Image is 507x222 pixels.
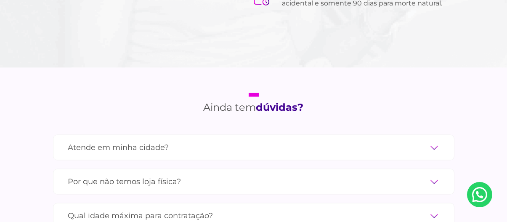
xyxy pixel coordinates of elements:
[467,182,492,207] a: Nosso Whatsapp
[68,140,439,155] label: Atende em minha cidade?
[204,93,304,114] h2: Ainda tem
[68,174,439,189] label: Por que não temos loja física?
[256,101,304,113] strong: dúvidas?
